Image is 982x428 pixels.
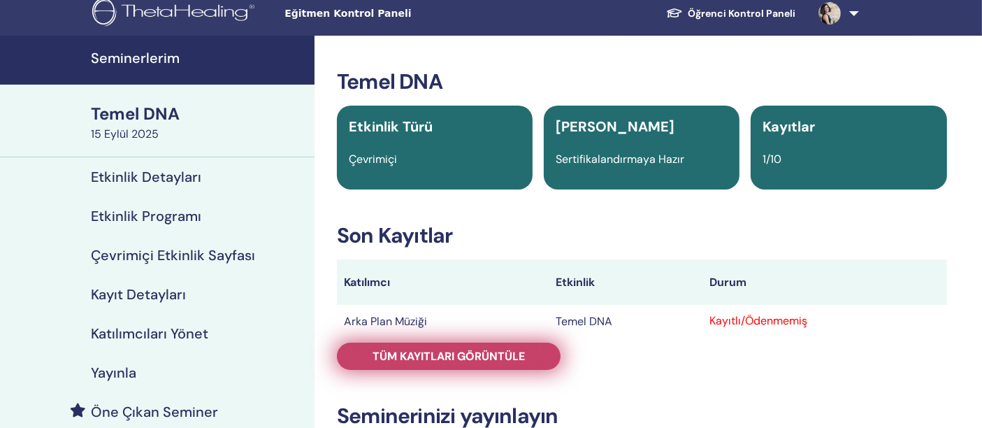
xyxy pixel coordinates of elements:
font: Etkinlik Detayları [91,168,201,186]
font: Öğrenci Kontrol Paneli [688,7,796,20]
font: Arka Plan Müziği [344,314,427,329]
font: Çevrimiçi Etkinlik Sayfası [91,246,255,264]
font: Durum [710,275,747,290]
font: 15 Eylül 2025 [91,127,159,141]
font: Öne Çıkan Seminer [91,403,218,421]
font: Katılımcı [344,275,390,290]
img: default.jpg [818,2,841,24]
font: Çevrimiçi [349,152,397,166]
font: Seminerlerim [91,49,180,67]
font: Sertifikalandırmaya Hazır [556,152,684,166]
font: Temel DNA [91,103,180,124]
font: 1/10 [763,152,781,166]
font: Etkinlik [556,275,595,290]
font: Etkinlik Türü [349,117,433,136]
a: Temel DNA15 Eylül 2025 [82,102,315,143]
font: Kayıt Detayları [91,285,186,304]
font: Kayıtlı/Ödenmemiş [710,313,808,328]
img: graduation-cap-white.svg [666,7,683,19]
font: Son Kayıtlar [337,222,452,249]
font: Eğitmen Kontrol Paneli [284,8,411,19]
font: Yayınla [91,364,136,382]
font: Temel DNA [556,314,612,329]
font: Etkinlik Programı [91,207,201,225]
font: Temel DNA [337,68,442,95]
font: Katılımcıları Yönet [91,324,208,343]
font: Tüm kayıtları görüntüle [373,349,525,364]
a: Tüm kayıtları görüntüle [337,343,561,370]
font: Kayıtlar [763,117,815,136]
font: [PERSON_NAME] [556,117,674,136]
